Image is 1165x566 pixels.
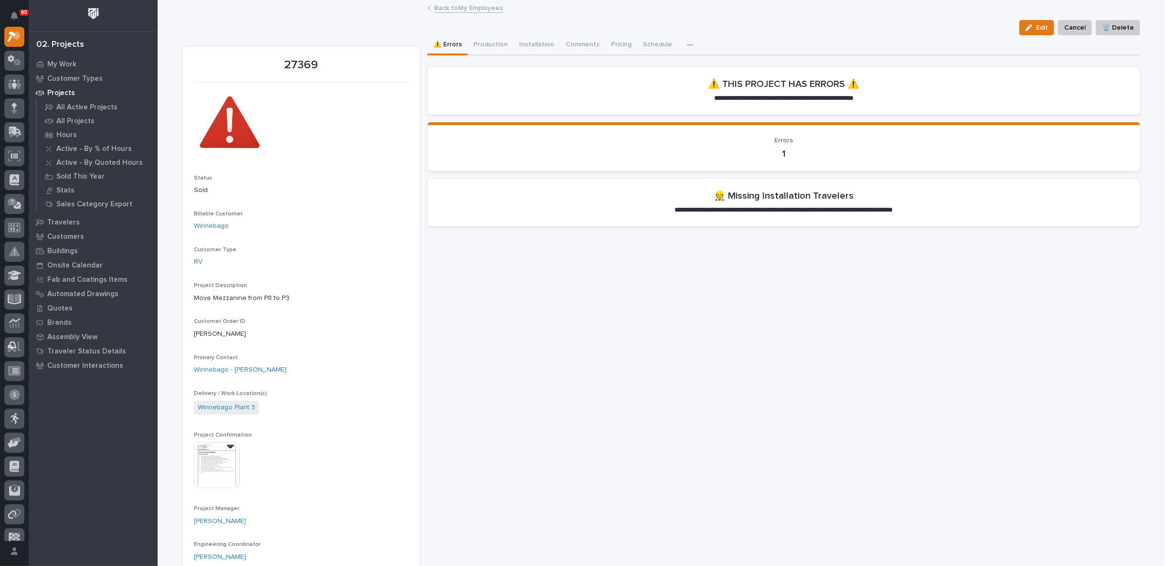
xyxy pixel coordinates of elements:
[708,78,860,90] h2: ⚠️ THIS PROJECT HAS ERRORS ⚠️
[1036,23,1048,32] span: Edit
[194,211,243,217] span: Billable Customer
[47,304,73,313] p: Quotes
[194,552,246,562] a: [PERSON_NAME]
[47,75,103,83] p: Customer Types
[194,221,229,231] a: Winnebago
[29,85,158,100] a: Projects
[194,516,246,526] a: [PERSON_NAME]
[714,190,854,202] h2: 👷 Missing Installation Travelers
[47,290,118,299] p: Automated Drawings
[439,148,1129,160] p: 1
[29,57,158,71] a: My Work
[605,35,637,55] button: Pricing
[29,272,158,287] a: Fab and Coatings Items
[194,247,236,253] span: Customer Type
[435,2,503,13] a: Back toMy Employees
[1102,22,1134,33] span: 🗑️ Delete
[194,257,203,267] a: RV
[56,186,75,195] p: Stats
[29,258,158,272] a: Onsite Calendar
[194,185,408,195] p: Sold
[47,261,103,270] p: Onsite Calendar
[29,287,158,301] a: Automated Drawings
[29,344,158,358] a: Traveler Status Details
[47,89,75,97] p: Projects
[21,9,27,16] p: 90
[56,145,132,153] p: Active - By % of Hours
[85,5,102,22] img: Workspace Logo
[194,365,287,375] a: Winnebago - [PERSON_NAME]
[56,103,118,112] p: All Active Projects
[47,60,76,69] p: My Work
[47,233,84,241] p: Customers
[194,355,238,361] span: Primary Contact
[1064,22,1086,33] span: Cancel
[194,283,247,288] span: Project Description
[47,276,128,284] p: Fab and Coatings Items
[4,6,24,26] button: Notifications
[47,362,123,370] p: Customer Interactions
[513,35,560,55] button: Installation
[468,35,513,55] button: Production
[37,128,158,141] a: Hours
[56,172,105,181] p: Sold This Year
[37,156,158,169] a: Active - By Quoted Hours
[194,319,246,324] span: Customer Order ID
[56,117,95,126] p: All Projects
[194,293,408,303] p: Move Mezzanine from P8 to P3
[194,391,267,396] span: Delivery / Work Location(s)
[428,35,468,55] button: ⚠️ Errors
[37,114,158,128] a: All Projects
[194,506,239,512] span: Project Manager
[29,71,158,85] a: Customer Types
[637,35,678,55] button: Schedule
[194,432,252,438] span: Project Confirmation
[29,330,158,344] a: Assembly View
[198,403,255,413] a: Winnebago Plant 3
[12,11,24,27] div: Notifications90
[194,175,212,181] span: Status
[47,319,72,327] p: Brands
[37,142,158,155] a: Active - By % of Hours
[37,100,158,114] a: All Active Projects
[1019,20,1054,35] button: Edit
[29,229,158,244] a: Customers
[47,333,97,342] p: Assembly View
[47,247,78,256] p: Buildings
[194,329,408,339] p: [PERSON_NAME]
[29,244,158,258] a: Buildings
[29,315,158,330] a: Brands
[775,137,793,144] span: Errors
[37,170,158,183] a: Sold This Year
[194,542,261,547] span: Engineering Coordinator
[47,218,80,227] p: Travelers
[56,200,132,209] p: Sales Category Export
[37,197,158,211] a: Sales Category Export
[560,35,605,55] button: Comments
[36,40,84,50] div: 02. Projects
[37,183,158,197] a: Stats
[29,358,158,373] a: Customer Interactions
[194,58,408,72] p: 27369
[1058,20,1092,35] button: Cancel
[194,88,266,160] img: 8TTCzDoYi9Am6srN1Y3aBaVbKQYuXbT4nHjLORNzW0Q
[47,347,126,356] p: Traveler Status Details
[29,301,158,315] a: Quotes
[56,159,143,167] p: Active - By Quoted Hours
[1096,20,1140,35] button: 🗑️ Delete
[29,215,158,229] a: Travelers
[56,131,77,139] p: Hours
